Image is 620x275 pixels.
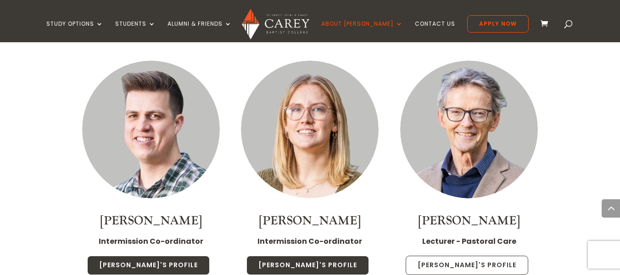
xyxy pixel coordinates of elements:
[422,236,516,247] strong: Lecturer - Pastoral Care
[257,236,362,247] strong: Intermission Co-ordinator
[241,61,379,198] img: Katie Cuttriss 2023_square
[418,213,520,229] a: [PERSON_NAME]
[115,21,156,42] a: Students
[467,15,529,33] a: Apply Now
[87,256,210,275] a: [PERSON_NAME]'s Profile
[406,256,528,275] a: [PERSON_NAME]'s Profile
[259,213,361,229] a: [PERSON_NAME]
[246,256,369,275] a: [PERSON_NAME]'s Profile
[242,9,309,39] img: Carey Baptist College
[321,21,403,42] a: About [PERSON_NAME]
[46,21,103,42] a: Study Options
[82,61,220,198] img: Daniel Cuttriss 2023_square
[415,21,455,42] a: Contact Us
[168,21,232,42] a: Alumni & Friends
[99,236,203,247] strong: Intermission Co-ordinator
[100,213,202,229] a: [PERSON_NAME]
